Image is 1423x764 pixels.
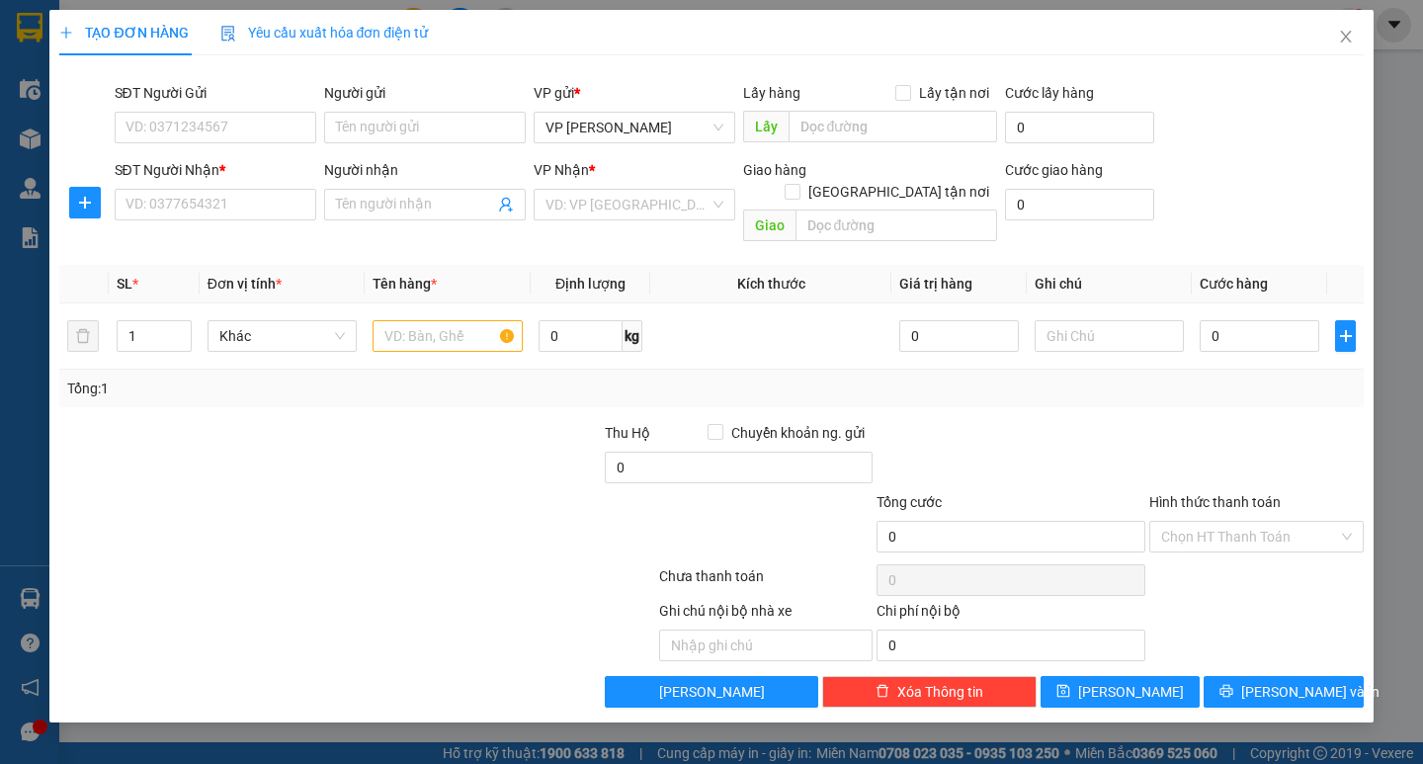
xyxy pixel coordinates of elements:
[219,321,345,351] span: Khác
[605,425,650,441] span: Thu Hộ
[324,82,526,104] div: Người gửi
[877,494,942,510] span: Tổng cước
[59,26,73,40] span: plus
[59,25,188,41] span: TẠO ĐƠN HÀNG
[911,82,997,104] span: Lấy tận nơi
[737,276,805,292] span: Kích thước
[1338,29,1354,44] span: close
[115,159,316,181] div: SĐT Người Nhận
[1005,112,1154,143] input: Cước lấy hàng
[1335,320,1355,352] button: plus
[373,320,522,352] input: VD: Bàn, Ghế
[659,630,874,661] input: Nhập ghi chú
[657,565,876,600] div: Chưa thanh toán
[723,422,873,444] span: Chuyển khoản ng. gửi
[498,197,514,212] span: user-add
[67,378,550,399] div: Tổng: 1
[899,276,972,292] span: Giá trị hàng
[1219,684,1233,700] span: printer
[743,162,806,178] span: Giao hàng
[373,276,437,292] span: Tên hàng
[1149,494,1281,510] label: Hình thức thanh toán
[659,600,874,630] div: Ghi chú nội bộ nhà xe
[1056,684,1070,700] span: save
[1027,265,1192,303] th: Ghi chú
[743,85,800,101] span: Lấy hàng
[659,681,765,703] span: [PERSON_NAME]
[1005,189,1154,220] input: Cước giao hàng
[800,181,997,203] span: [GEOGRAPHIC_DATA] tận nơi
[822,676,1037,708] button: deleteXóa Thông tin
[1005,85,1094,101] label: Cước lấy hàng
[220,25,429,41] span: Yêu cầu xuất hóa đơn điện tử
[743,210,795,241] span: Giao
[1200,276,1268,292] span: Cước hàng
[117,276,132,292] span: SL
[534,162,589,178] span: VP Nhận
[67,320,99,352] button: delete
[743,111,789,142] span: Lấy
[876,684,889,700] span: delete
[1005,162,1103,178] label: Cước giao hàng
[1041,676,1200,708] button: save[PERSON_NAME]
[1241,681,1380,703] span: [PERSON_NAME] và In
[623,320,642,352] span: kg
[605,676,819,708] button: [PERSON_NAME]
[69,187,101,218] button: plus
[534,82,735,104] div: VP gửi
[220,26,236,42] img: icon
[324,159,526,181] div: Người nhận
[789,111,997,142] input: Dọc đường
[1204,676,1363,708] button: printer[PERSON_NAME] và In
[1078,681,1184,703] span: [PERSON_NAME]
[1318,10,1374,65] button: Close
[208,276,282,292] span: Đơn vị tính
[897,681,983,703] span: Xóa Thông tin
[115,82,316,104] div: SĐT Người Gửi
[1336,328,1354,344] span: plus
[545,113,723,142] span: VP Trần Bình
[899,320,1019,352] input: 0
[877,600,1145,630] div: Chi phí nội bộ
[795,210,997,241] input: Dọc đường
[1035,320,1184,352] input: Ghi Chú
[555,276,626,292] span: Định lượng
[70,195,100,211] span: plus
